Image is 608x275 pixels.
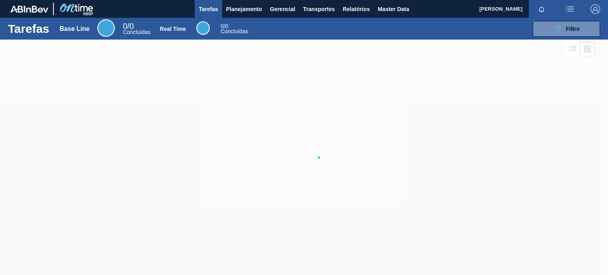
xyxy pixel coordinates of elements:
img: userActions [565,4,575,14]
img: Logout [591,4,600,14]
span: 0 [220,23,224,29]
span: Master Data [378,4,409,14]
button: Notificações [529,4,554,15]
span: Gerencial [270,4,295,14]
div: Real Time [196,21,210,35]
img: TNhmsLtSVTkK8tSr43FrP2fwEKptu5GPRR3wAAAABJRU5ErkJggg== [10,6,48,13]
span: Planejamento [226,4,262,14]
div: Base Line [60,25,90,32]
span: / 0 [220,23,228,29]
span: Transportes [303,4,335,14]
div: Real Time [220,24,248,34]
span: Tarefas [199,4,218,14]
span: Concluídas [220,28,248,34]
span: Relatórios [343,4,370,14]
div: Real Time [160,26,186,32]
button: Filtro [533,21,600,37]
span: Concluídas [123,29,150,35]
div: Base Line [123,23,150,35]
span: Filtro [566,26,580,32]
span: / 0 [123,22,134,30]
span: 0 [123,22,127,30]
h1: Tarefas [8,24,49,33]
div: Base Line [97,19,115,37]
